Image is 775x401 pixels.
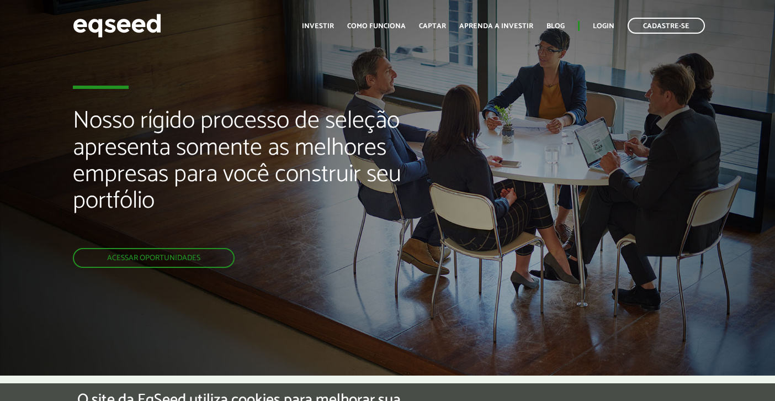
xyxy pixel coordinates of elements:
[73,108,444,248] h2: Nosso rígido processo de seleção apresenta somente as melhores empresas para você construir seu p...
[419,23,446,30] a: Captar
[459,23,533,30] a: Aprenda a investir
[593,23,614,30] a: Login
[347,23,406,30] a: Como funciona
[73,248,235,268] a: Acessar oportunidades
[546,23,565,30] a: Blog
[73,11,161,40] img: EqSeed
[628,18,705,34] a: Cadastre-se
[302,23,334,30] a: Investir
